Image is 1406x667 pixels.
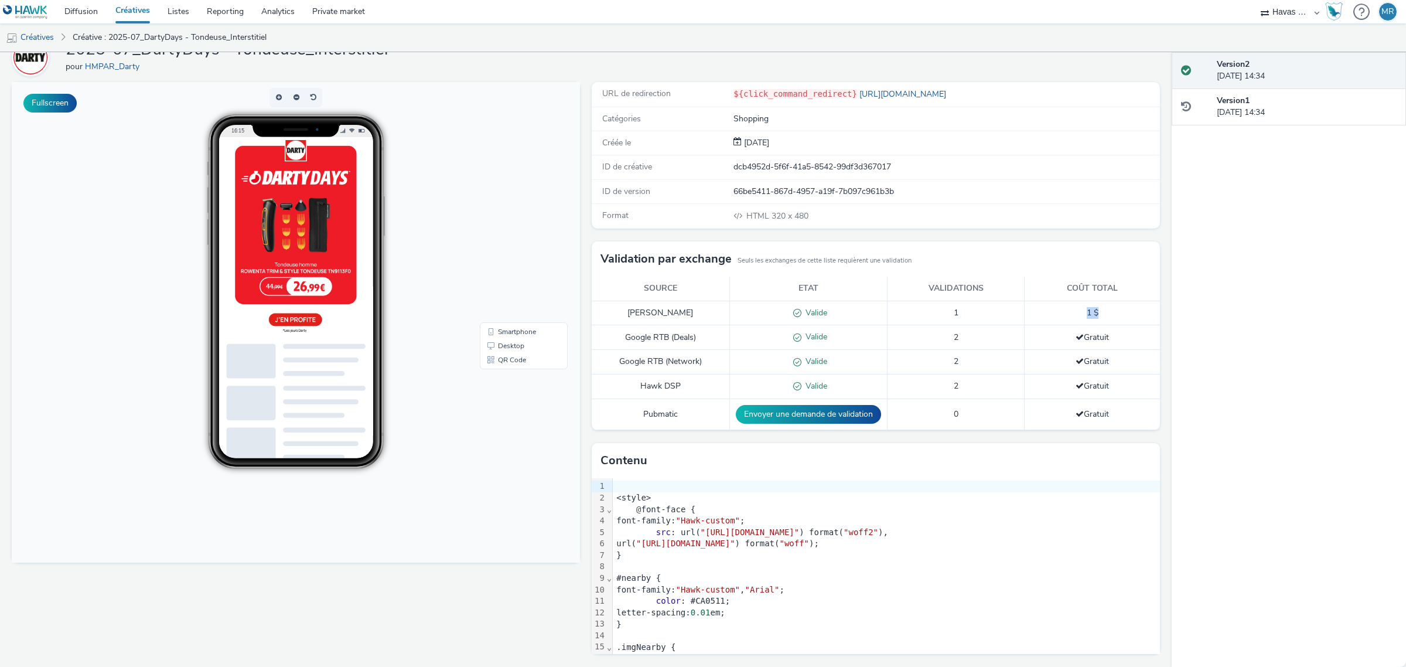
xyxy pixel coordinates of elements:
span: Format [602,210,629,221]
div: : url( ) format( ), [613,527,1160,539]
span: Valide [801,307,827,318]
span: Gratuit [1076,356,1109,367]
a: Hawk Academy [1325,2,1347,21]
span: Gratuit [1076,409,1109,420]
div: } [613,550,1160,561]
span: URL de redirection [602,88,671,99]
div: Shopping [733,113,1159,125]
td: [PERSON_NAME] [592,301,729,325]
a: HMPAR_Darty [12,52,54,63]
span: Fold line [606,642,612,652]
span: ID de créative [602,161,652,172]
span: QR Code [486,274,514,281]
li: Smartphone [470,243,554,257]
span: width [656,654,681,663]
code: ${click_command_redirect} [733,89,857,98]
span: "Arial" [745,585,779,594]
span: Smartphone [486,246,524,253]
span: Fold line [606,573,612,583]
div: 10 [592,584,606,596]
div: MR [1381,3,1394,21]
span: "woff2" [844,528,878,537]
div: 8 [592,561,606,573]
th: Coût total [1025,277,1160,301]
span: "[URL][DOMAIN_NAME]" [701,528,800,537]
div: #nearby { [613,573,1160,584]
span: Valide [801,380,827,392]
span: @ [636,505,641,514]
span: src [656,528,671,537]
div: font-family: , ; [613,584,1160,596]
span: "Hawk-custom" [675,585,740,594]
li: Desktop [470,257,554,271]
button: Fullscreen [23,94,77,113]
div: font-family: ; [613,515,1160,527]
span: Valide [801,331,827,342]
span: "[URL][DOMAIN_NAME]" [636,539,735,548]
span: 1 [954,307,958,318]
div: 9 [592,573,606,584]
div: 5 [592,527,606,539]
div: 2 [592,492,606,504]
span: color [656,596,681,605]
li: QR Code [470,271,554,285]
div: 14 [592,630,606,642]
span: 1 $ [1087,307,1098,318]
span: Catégories [602,113,641,124]
td: Google RTB (Deals) [592,325,729,350]
div: [DATE] 14:34 [1217,59,1397,83]
img: HMPAR_Darty [13,40,47,74]
span: Fold line [606,505,612,514]
img: undefined Logo [3,5,48,19]
div: 13 [592,618,606,630]
strong: Version 1 [1217,95,1250,106]
img: mobile [6,32,18,44]
span: Créée le [602,137,631,148]
span: Gratuit [1076,332,1109,343]
img: Hawk Academy [1325,2,1343,21]
div: 12 [592,607,606,619]
div: 11 [592,595,606,607]
small: Seuls les exchanges de cette liste requièrent une validation [738,256,912,266]
div: letter-spacing: em; [613,607,1160,619]
span: 2 [954,380,958,392]
th: Source [592,277,729,301]
div: 3 [592,504,606,516]
span: 320 x 480 [745,210,808,222]
td: Google RTB (Network) [592,350,729,375]
th: Etat [729,277,887,301]
strong: Version 2 [1217,59,1250,70]
span: "Hawk-custom" [675,516,740,525]
h3: Contenu [600,452,647,469]
div: <style> [613,492,1160,504]
a: HMPAR_Darty [85,61,144,72]
div: 6 [592,538,606,550]
span: HTML [746,210,772,222]
div: : #CA0511; [613,595,1160,607]
div: font-face { [613,504,1160,516]
div: 15 [592,641,606,653]
span: "woff" [779,539,809,548]
span: 0.01 [691,608,711,617]
div: } [613,619,1160,631]
span: 5 [685,654,690,663]
div: Création 07 juillet 2025, 14:34 [742,137,769,149]
span: 2 [954,356,958,367]
button: Envoyer une demande de validation [736,405,881,424]
div: 1 [592,481,606,492]
span: [DATE] [742,137,769,148]
div: url( ) format( ); [613,538,1160,550]
div: 7 [592,550,606,561]
span: Desktop [486,260,513,267]
td: Pubmatic [592,399,729,430]
span: Valide [801,356,827,367]
span: ID de version [602,186,650,197]
span: 0 [954,409,958,420]
span: Gratuit [1076,380,1109,392]
span: 16:15 [220,45,233,52]
td: Hawk DSP [592,375,729,399]
div: dcb4952d-5f6f-41a5-8542-99df3d367017 [733,161,1159,173]
div: .imgNearby { [613,642,1160,654]
a: [URL][DOMAIN_NAME] [857,89,951,100]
